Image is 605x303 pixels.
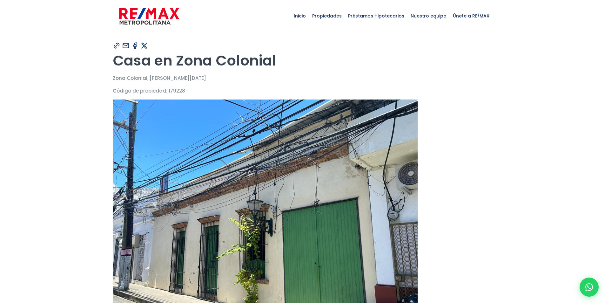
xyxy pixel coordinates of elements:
span: Inicio [291,6,309,25]
img: Compartir [113,42,121,50]
h1: Casa en Zona Colonial [113,52,493,69]
span: 179228 [169,87,185,94]
span: Propiedades [309,6,345,25]
p: Zona Colonial, [PERSON_NAME][DATE] [113,74,493,82]
span: Código de propiedad: [113,87,167,94]
span: Únete a RE/MAX [450,6,493,25]
img: Compartir [122,42,130,50]
img: remax-metropolitana-logo [119,7,179,26]
span: Préstamos Hipotecarios [345,6,407,25]
span: Nuestro equipo [407,6,450,25]
img: Compartir [140,42,148,50]
img: Compartir [131,42,139,50]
